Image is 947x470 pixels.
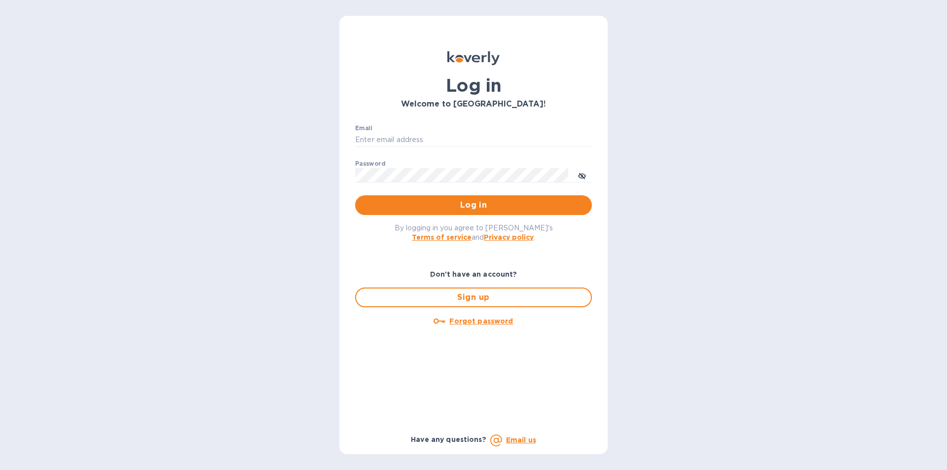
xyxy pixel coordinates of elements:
[572,165,592,185] button: toggle password visibility
[412,233,472,241] a: Terms of service
[363,199,584,211] span: Log in
[484,233,534,241] a: Privacy policy
[447,51,500,65] img: Koverly
[449,317,513,325] u: Forgot password
[355,125,372,131] label: Email
[355,75,592,96] h1: Log in
[364,291,583,303] span: Sign up
[430,270,517,278] b: Don't have an account?
[355,288,592,307] button: Sign up
[355,133,592,147] input: Enter email address
[355,161,385,167] label: Password
[395,224,553,241] span: By logging in you agree to [PERSON_NAME]'s and .
[355,195,592,215] button: Log in
[411,435,486,443] b: Have any questions?
[355,100,592,109] h3: Welcome to [GEOGRAPHIC_DATA]!
[506,436,536,444] a: Email us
